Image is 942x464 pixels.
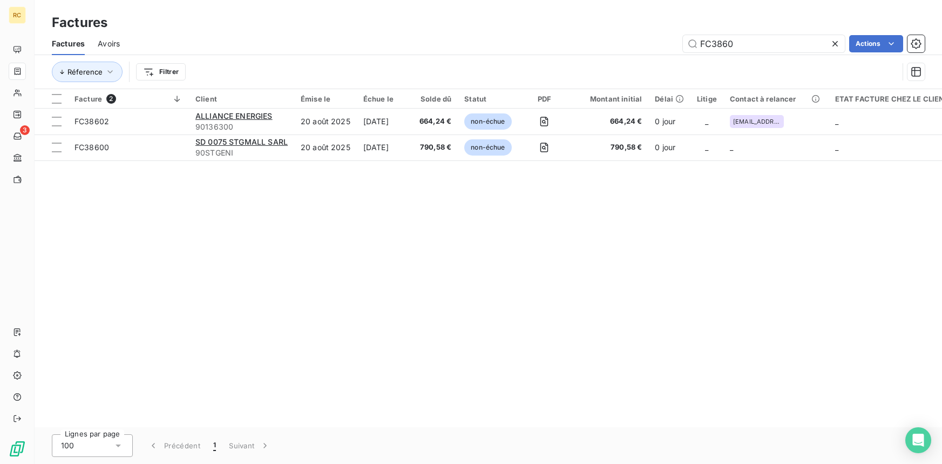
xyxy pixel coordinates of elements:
[52,62,123,82] button: Réference
[733,118,781,125] span: [EMAIL_ADDRESS][DOMAIN_NAME]
[74,143,109,152] span: FC38600
[655,95,684,103] div: Délai
[835,117,838,126] span: _
[98,38,120,49] span: Avoirs
[52,13,107,32] h3: Factures
[213,440,216,451] span: 1
[294,109,357,135] td: 20 août 2025
[357,135,413,160] td: [DATE]
[464,139,511,156] span: non-échue
[9,6,26,24] div: RC
[195,147,288,158] span: 90STGENI
[849,35,903,52] button: Actions
[106,94,116,104] span: 2
[222,434,277,457] button: Suivant
[464,95,511,103] div: Statut
[294,135,357,160] td: 20 août 2025
[195,111,273,120] span: ALLIANCE ENERGIES
[648,109,690,135] td: 0 jour
[136,63,186,80] button: Filtrer
[74,95,102,103] span: Facture
[363,95,406,103] div: Échue le
[464,113,511,130] span: non-échue
[195,137,288,146] span: SD 0075 STGMALL SARL
[730,95,822,103] div: Contact à relancer
[20,125,30,135] span: 3
[67,68,103,76] span: Réference
[9,127,25,145] a: 3
[835,143,838,152] span: _
[419,116,451,127] span: 664,24 €
[577,95,642,103] div: Montant initial
[705,117,708,126] span: _
[207,434,222,457] button: 1
[577,142,642,153] span: 790,58 €
[74,117,109,126] span: FC38602
[419,142,451,153] span: 790,58 €
[195,122,288,132] span: 90136300
[357,109,413,135] td: [DATE]
[525,95,564,103] div: PDF
[697,95,717,103] div: Litige
[905,427,931,453] div: Open Intercom Messenger
[577,116,642,127] span: 664,24 €
[730,143,733,152] span: _
[301,95,350,103] div: Émise le
[419,95,451,103] div: Solde dû
[648,135,690,160] td: 0 jour
[141,434,207,457] button: Précédent
[195,95,288,103] div: Client
[705,143,708,152] span: _
[52,38,85,49] span: Factures
[9,440,26,458] img: Logo LeanPay
[683,35,845,52] input: Rechercher
[61,440,74,451] span: 100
